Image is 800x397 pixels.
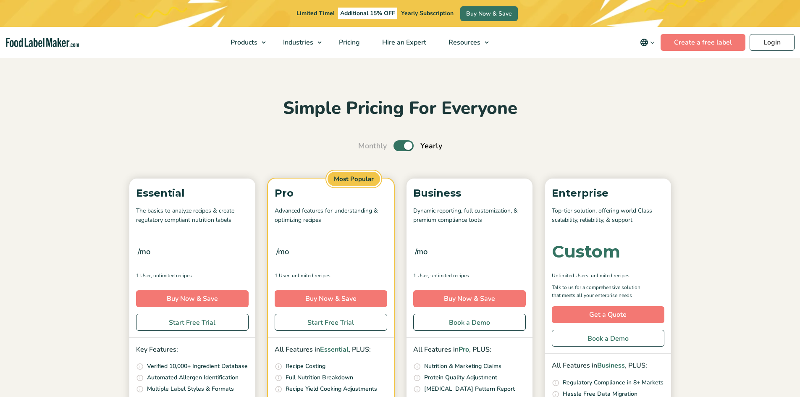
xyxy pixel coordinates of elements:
[275,206,387,225] p: Advanced features for understanding & optimizing recipes
[275,314,387,331] a: Start Free Trial
[552,206,664,225] p: Top-tier solution, offering world Class scalability, reliability, & support
[552,185,664,201] p: Enterprise
[289,272,330,279] span: , Unlimited Recipes
[413,206,526,225] p: Dynamic reporting, full customization, & premium compliance tools
[420,140,442,152] span: Yearly
[413,185,526,201] p: Business
[136,314,249,331] a: Start Free Trial
[136,344,249,355] p: Key Features:
[276,246,289,258] span: /mo
[552,243,620,260] div: Custom
[147,384,234,394] p: Multiple Label Styles & Formats
[413,314,526,331] a: Book a Demo
[552,306,664,323] a: Get a Quote
[272,27,326,58] a: Industries
[393,140,414,151] label: Toggle
[428,272,469,279] span: , Unlimited Recipes
[371,27,435,58] a: Hire an Expert
[286,373,353,382] p: Full Nutrition Breakdown
[438,27,493,58] a: Resources
[147,373,239,382] p: Automated Allergen Identification
[286,362,325,371] p: Recipe Costing
[136,185,249,201] p: Essential
[424,362,501,371] p: Nutrition & Marketing Claims
[296,9,334,17] span: Limited Time!
[597,361,625,370] span: Business
[552,284,648,300] p: Talk to us for a comprehensive solution that meets all your enterprise needs
[460,6,518,21] a: Buy Now & Save
[413,272,428,279] span: 1 User
[415,246,428,258] span: /mo
[380,38,427,47] span: Hire an Expert
[750,34,795,51] a: Login
[275,344,387,355] p: All Features in , PLUS:
[552,330,664,347] a: Book a Demo
[413,290,526,307] a: Buy Now & Save
[424,384,515,394] p: [MEDICAL_DATA] Pattern Report
[424,373,497,382] p: Protein Quality Adjustment
[220,27,270,58] a: Products
[147,362,248,371] p: Verified 10,000+ Ingredient Database
[281,38,314,47] span: Industries
[136,272,151,279] span: 1 User
[459,345,469,354] span: Pro
[413,344,526,355] p: All Features in , PLUS:
[125,97,675,120] h2: Simple Pricing For Everyone
[563,378,664,387] p: Regulatory Compliance in 8+ Markets
[358,140,387,152] span: Monthly
[401,9,454,17] span: Yearly Subscription
[661,34,745,51] a: Create a free label
[275,185,387,201] p: Pro
[138,246,150,258] span: /mo
[151,272,192,279] span: , Unlimited Recipes
[286,384,377,394] p: Recipe Yield Cooking Adjustments
[328,27,369,58] a: Pricing
[228,38,258,47] span: Products
[446,38,481,47] span: Resources
[326,171,381,188] span: Most Popular
[588,272,630,279] span: , Unlimited Recipes
[275,272,289,279] span: 1 User
[336,38,361,47] span: Pricing
[275,290,387,307] a: Buy Now & Save
[552,360,664,371] p: All Features in , PLUS:
[338,8,397,19] span: Additional 15% OFF
[552,272,588,279] span: Unlimited Users
[136,206,249,225] p: The basics to analyze recipes & create regulatory compliant nutrition labels
[320,345,349,354] span: Essential
[136,290,249,307] a: Buy Now & Save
